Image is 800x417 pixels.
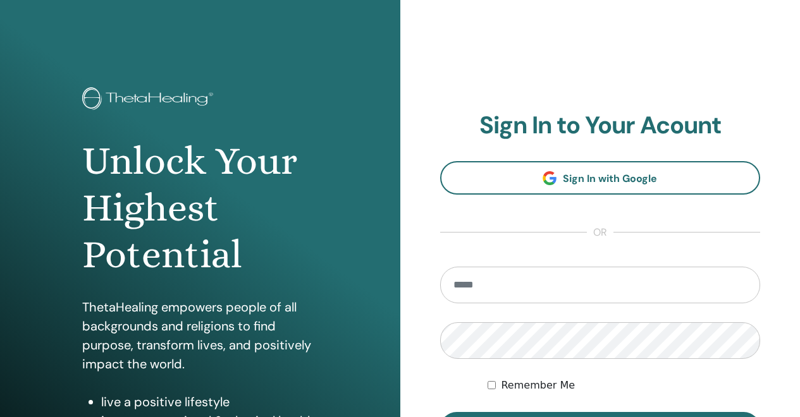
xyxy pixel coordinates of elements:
label: Remember Me [501,378,575,393]
h2: Sign In to Your Acount [440,111,761,140]
a: Sign In with Google [440,161,761,195]
h1: Unlock Your Highest Potential [82,138,317,279]
span: Sign In with Google [563,172,657,185]
div: Keep me authenticated indefinitely or until I manually logout [488,378,760,393]
p: ThetaHealing empowers people of all backgrounds and religions to find purpose, transform lives, a... [82,298,317,373]
li: live a positive lifestyle [101,392,317,411]
span: or [587,225,613,240]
